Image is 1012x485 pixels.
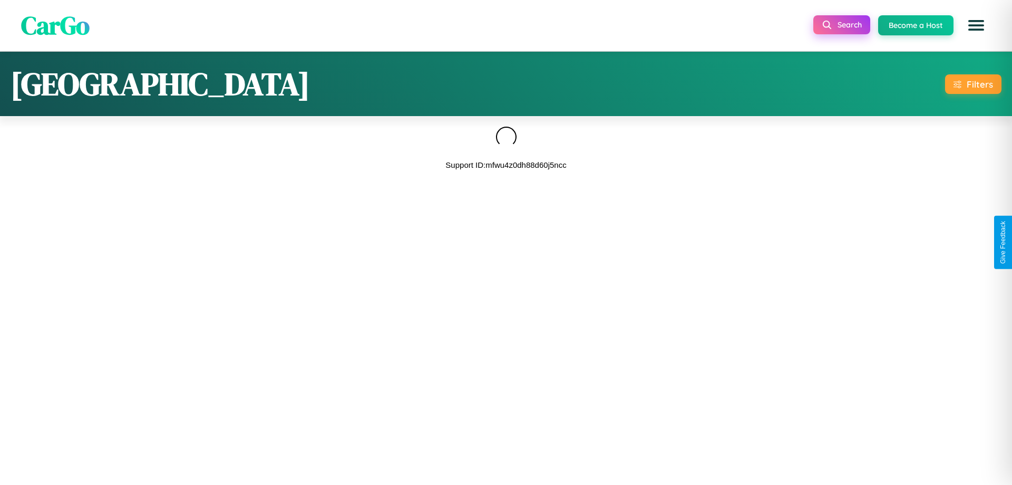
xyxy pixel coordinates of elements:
[999,221,1007,264] div: Give Feedback
[21,8,90,43] span: CarGo
[445,158,566,172] p: Support ID: mfwu4z0dh88d60j5ncc
[813,15,870,34] button: Search
[961,11,991,40] button: Open menu
[11,62,310,106] h1: [GEOGRAPHIC_DATA]
[838,20,862,30] span: Search
[945,74,1001,94] button: Filters
[967,79,993,90] div: Filters
[878,15,953,35] button: Become a Host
